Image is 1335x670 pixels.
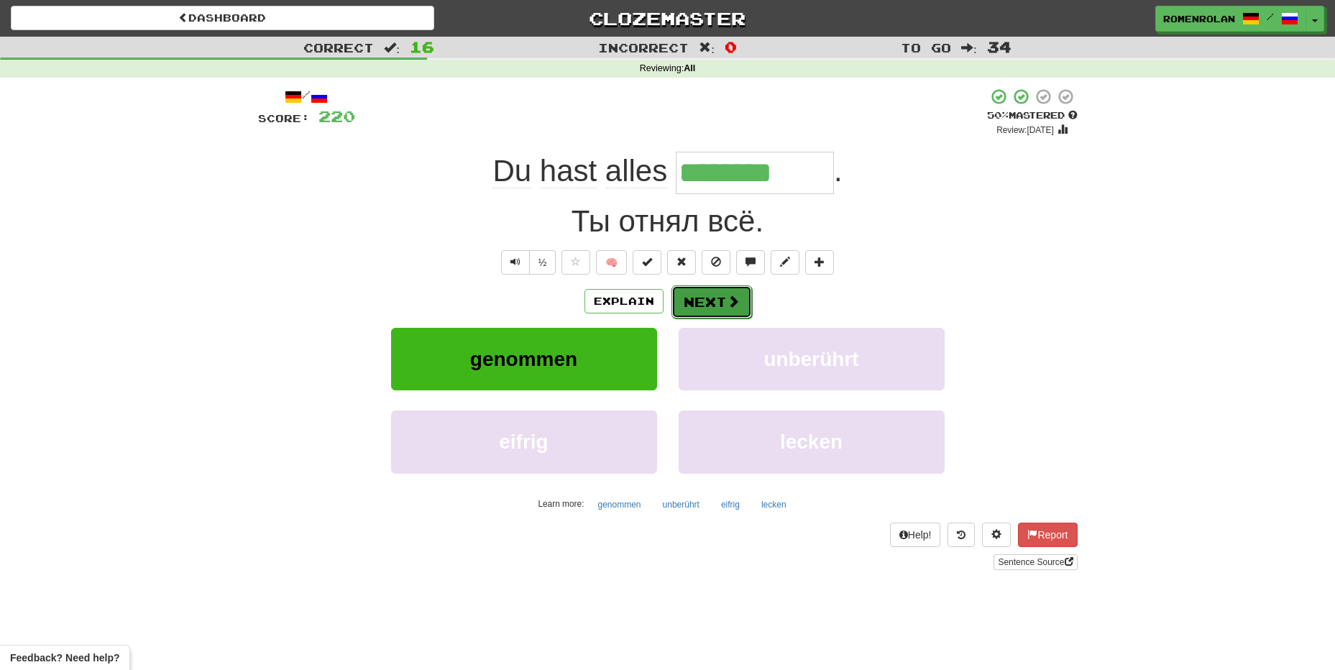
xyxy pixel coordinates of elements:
button: Report [1018,523,1077,547]
span: lecken [780,431,843,453]
button: Reset to 0% Mastered (alt+r) [667,250,696,275]
span: Correct [303,40,374,55]
span: Incorrect [598,40,689,55]
span: unberührt [763,348,858,370]
span: 34 [987,38,1011,55]
span: 16 [410,38,434,55]
span: . [834,154,843,188]
button: Round history (alt+y) [948,523,975,547]
small: Review: [DATE] [996,125,1054,135]
a: Dashboard [11,6,434,30]
a: Sentence Source [994,554,1077,570]
button: Discuss sentence (alt+u) [736,250,765,275]
div: / [258,88,355,106]
a: Romenrolan / [1155,6,1306,32]
button: Help! [890,523,941,547]
button: Edit sentence (alt+d) [771,250,799,275]
span: : [384,42,400,54]
div: Text-to-speech controls [498,250,556,275]
span: Du [492,154,531,188]
div: Mastered [987,109,1078,122]
button: ½ [529,250,556,275]
button: 🧠 [596,250,627,275]
span: Open feedback widget [10,651,119,665]
button: eifrig [391,410,657,473]
div: Ты отнял всё. [258,200,1078,243]
span: Score: [258,112,310,124]
span: alles [605,154,667,188]
span: genommen [470,348,577,370]
button: Explain [584,289,664,313]
span: Romenrolan [1163,12,1235,25]
span: To go [901,40,951,55]
span: : [961,42,977,54]
button: eifrig [713,494,748,515]
button: genommen [590,494,649,515]
span: : [699,42,715,54]
small: Learn more: [538,499,584,509]
button: unberührt [655,494,707,515]
span: 220 [318,107,355,125]
span: 50 % [987,109,1009,121]
strong: All [684,63,695,73]
span: hast [540,154,597,188]
button: Next [671,285,752,318]
a: Clozemaster [456,6,879,31]
button: Ignore sentence (alt+i) [702,250,730,275]
button: Play sentence audio (ctl+space) [501,250,530,275]
button: Add to collection (alt+a) [805,250,834,275]
button: Set this sentence to 100% Mastered (alt+m) [633,250,661,275]
button: lecken [753,494,794,515]
button: Favorite sentence (alt+f) [561,250,590,275]
span: eifrig [499,431,548,453]
span: 0 [725,38,737,55]
button: genommen [391,328,657,390]
button: unberührt [679,328,945,390]
button: lecken [679,410,945,473]
span: / [1267,12,1274,22]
